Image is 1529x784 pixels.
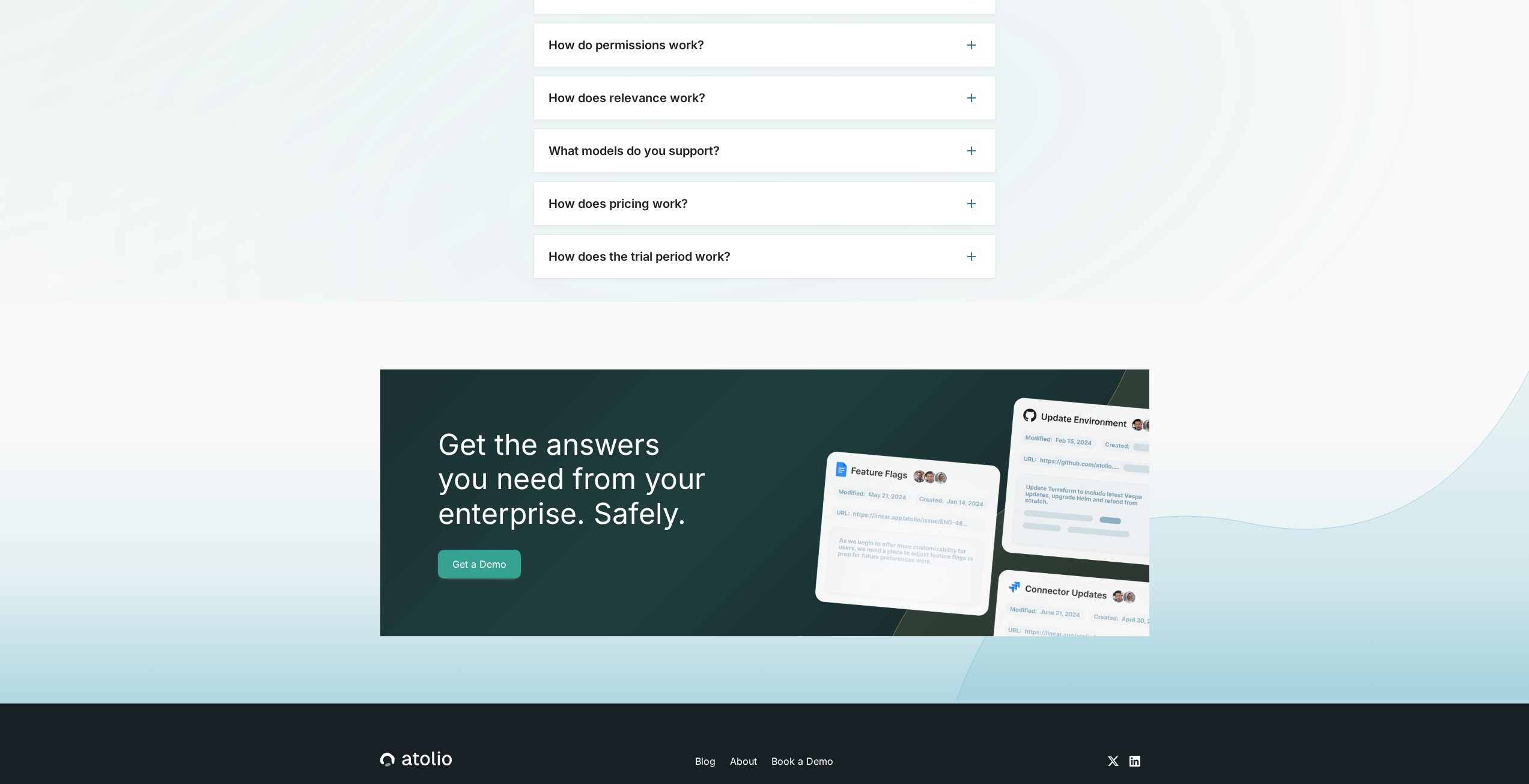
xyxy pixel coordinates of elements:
h3: How does relevance work? [549,91,705,105]
iframe: Chat Widget [1469,726,1529,784]
a: Get a Demo [438,550,521,579]
h3: What models do you support? [549,144,720,158]
h2: Get the answers you need from your enterprise. Safely. [438,427,774,531]
a: Blog [695,754,716,768]
h3: How does pricing work? [549,196,688,211]
a: About [730,754,757,768]
h3: How do permissions work? [549,38,704,52]
a: Book a Demo [771,754,833,768]
h3: How does the trial period work? [549,249,731,264]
